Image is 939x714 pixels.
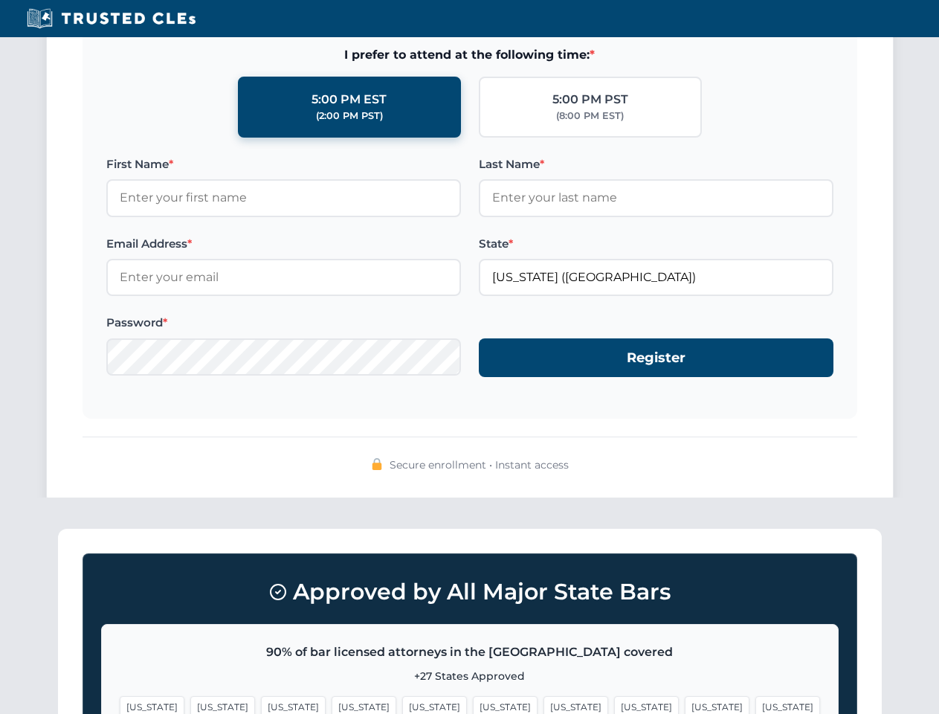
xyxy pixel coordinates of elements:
[390,457,569,473] span: Secure enrollment • Instant access
[479,179,833,216] input: Enter your last name
[479,259,833,296] input: California (CA)
[106,179,461,216] input: Enter your first name
[106,314,461,332] label: Password
[120,668,820,684] p: +27 States Approved
[101,572,839,612] h3: Approved by All Major State Bars
[479,235,833,253] label: State
[552,90,628,109] div: 5:00 PM PST
[479,155,833,173] label: Last Name
[106,45,833,65] span: I prefer to attend at the following time:
[556,109,624,123] div: (8:00 PM EST)
[106,259,461,296] input: Enter your email
[312,90,387,109] div: 5:00 PM EST
[106,235,461,253] label: Email Address
[120,643,820,662] p: 90% of bar licensed attorneys in the [GEOGRAPHIC_DATA] covered
[479,338,833,378] button: Register
[22,7,200,30] img: Trusted CLEs
[316,109,383,123] div: (2:00 PM PST)
[371,458,383,470] img: 🔒
[106,155,461,173] label: First Name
